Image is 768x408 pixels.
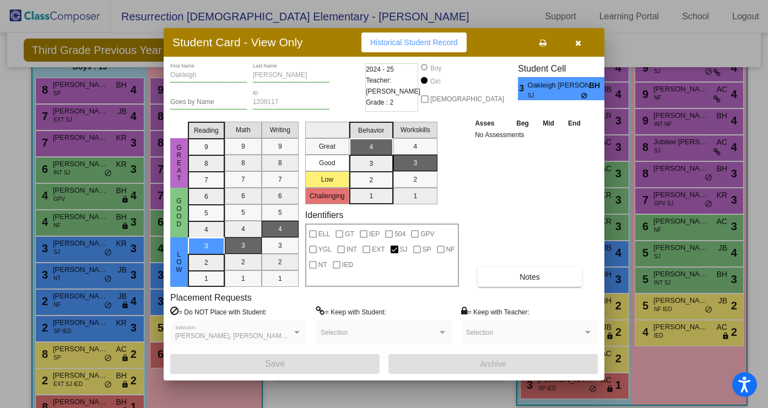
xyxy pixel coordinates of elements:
span: SJ [400,243,408,256]
span: GT [345,227,354,241]
span: 2024 - 25 [366,64,394,75]
div: Girl [430,77,441,86]
th: Mid [536,117,561,129]
span: NT [318,258,327,271]
span: IED [342,258,353,271]
label: Placement Requests [170,292,252,303]
span: [PERSON_NAME], [PERSON_NAME] [PERSON_NAME] [175,332,344,340]
label: = Do NOT Place with Student: [170,306,267,317]
input: goes by name [170,99,247,106]
span: INT [347,243,357,256]
span: SJ [528,91,581,100]
span: EXT [372,243,385,256]
span: Grade : 2 [366,97,393,108]
label: = Keep with Teacher: [461,306,529,317]
span: Teacher: [PERSON_NAME] [366,75,420,97]
span: Notes [520,273,540,281]
button: Historical Student Record [361,32,467,52]
input: Enter ID [253,99,330,106]
span: YGL [318,243,332,256]
span: Save [265,359,285,368]
span: Oakleigh [PERSON_NAME] [528,80,589,91]
span: SP [423,243,431,256]
div: Boy [430,63,442,73]
span: Low [174,251,184,274]
th: End [561,117,587,129]
h3: Student Card - View Only [172,35,303,49]
span: Great [174,144,184,182]
th: Beg [509,117,536,129]
th: Asses [472,117,509,129]
span: [DEMOGRAPHIC_DATA] [430,93,504,106]
span: NF [446,243,455,256]
span: IEP [369,227,380,241]
button: Notes [478,267,582,287]
span: Archive [480,360,506,368]
label: = Keep with Student: [316,306,386,317]
span: 3 [518,82,527,95]
button: Archive [388,354,598,374]
span: 4 [604,82,614,95]
label: Identifiers [305,210,343,220]
span: BH [589,80,604,91]
span: 504 [394,227,405,241]
span: Historical Student Record [370,38,458,47]
span: ELL [318,227,330,241]
h3: Student Cell [518,63,614,74]
span: Good [174,197,184,228]
button: Save [170,354,380,374]
td: No Assessments [472,129,588,140]
span: GPV [420,227,434,241]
